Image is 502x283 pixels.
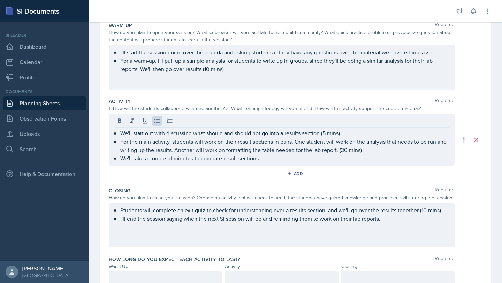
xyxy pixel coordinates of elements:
[435,22,455,29] span: Required
[284,168,307,179] button: Add
[22,272,69,279] div: [GEOGRAPHIC_DATA]
[109,29,455,44] div: How do you plan to open your session? What icebreaker will you facilitate to help build community...
[3,70,86,84] a: Profile
[435,256,455,263] span: Required
[109,194,455,201] div: How do you plan to close your session? Choose an activity that will check to see if the students ...
[3,142,86,156] a: Search
[3,32,86,38] div: Si leader
[109,256,240,263] label: How long do you expect each activity to last?
[120,56,449,73] p: For a warm-up, I'll pull up a sample analysis for students to write up in groups, since they'll b...
[109,105,455,112] div: 1. How will the students collaborate with one another? 2. What learning strategy will you use? 3....
[109,263,222,270] div: Warm-Up
[3,112,86,125] a: Observation Forms
[109,98,131,105] label: Activity
[3,89,86,95] div: Documents
[120,206,449,214] p: Students will complete an exit quiz to check for understanding over a results section, and we'll ...
[225,263,338,270] div: Activity
[109,187,130,194] label: Closing
[435,187,455,194] span: Required
[3,127,86,141] a: Uploads
[3,55,86,69] a: Calendar
[3,96,86,110] a: Planning Sheets
[288,171,303,176] div: Add
[22,265,69,272] div: [PERSON_NAME]
[435,98,455,105] span: Required
[341,263,455,270] div: Closing
[120,129,449,137] p: We'll start out with discussing what should and should not go into a results section (5 mins)
[120,214,449,223] p: I'll end the session saying when the next SI session will be and reminding them to work on their ...
[109,22,132,29] label: Warm-Up
[120,154,449,162] p: We'll take a couple of minutes to compare result sections.
[120,137,449,154] p: For the main activity, students will work on their result sections in pairs. One student will wor...
[3,40,86,54] a: Dashboard
[120,48,449,56] p: I'll start the session going over the agenda and asking students if they have any questions over ...
[3,167,86,181] div: Help & Documentation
